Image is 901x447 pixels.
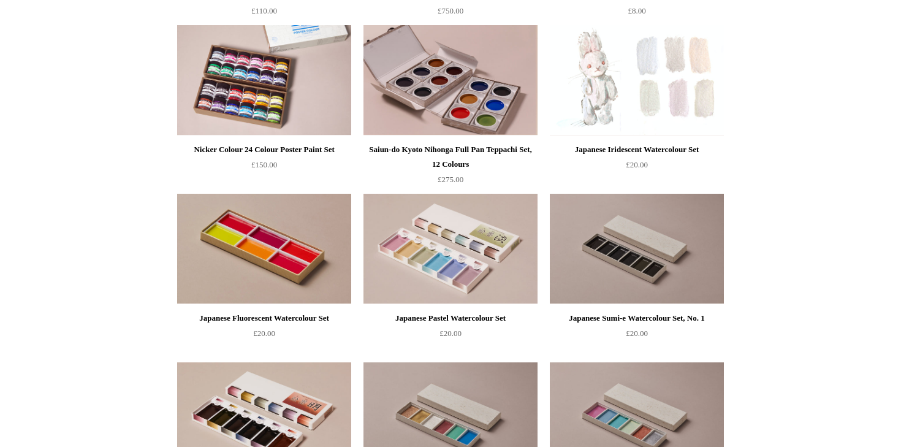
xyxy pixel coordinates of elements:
a: Japanese Pastel Watercolour Set Japanese Pastel Watercolour Set [363,194,538,304]
a: Japanese Iridescent Watercolour Set Japanese Iridescent Watercolour Set [550,25,724,136]
img: Japanese Iridescent Watercolour Set [550,25,724,136]
a: Japanese Pastel Watercolour Set £20.00 [363,311,538,361]
span: £20.00 [626,329,648,338]
img: Saiun-do Kyoto Nihonga Full Pan Teppachi Set, 12 Colours [363,25,538,136]
a: Nicker Colour 24 Colour Poster Paint Set £150.00 [177,142,351,193]
span: £20.00 [439,329,462,338]
span: £20.00 [253,329,275,338]
a: Saiun-do Kyoto Nihonga Full Pan Teppachi Set, 12 Colours Saiun-do Kyoto Nihonga Full Pan Teppachi... [363,25,538,136]
span: £8.00 [628,6,645,15]
span: £750.00 [438,6,463,15]
img: Nicker Colour 24 Colour Poster Paint Set [177,25,351,136]
img: Japanese Sumi-e Watercolour Set, No. 1 [550,194,724,304]
a: Japanese Fluorescent Watercolour Set Japanese Fluorescent Watercolour Set [177,194,351,304]
a: Japanese Sumi-e Watercolour Set, No. 1 Japanese Sumi-e Watercolour Set, No. 1 [550,194,724,304]
div: Japanese Fluorescent Watercolour Set [180,311,348,326]
div: Nicker Colour 24 Colour Poster Paint Set [180,142,348,157]
div: Japanese Iridescent Watercolour Set [553,142,721,157]
span: £275.00 [438,175,463,184]
a: Japanese Fluorescent Watercolour Set £20.00 [177,311,351,361]
span: £110.00 [251,6,277,15]
a: Japanese Iridescent Watercolour Set £20.00 [550,142,724,193]
span: £150.00 [251,160,277,169]
div: Japanese Pastel Watercolour Set [367,311,534,326]
img: Japanese Pastel Watercolour Set [363,194,538,304]
a: Japanese Sumi-e Watercolour Set, No. 1 £20.00 [550,311,724,361]
div: Saiun-do Kyoto Nihonga Full Pan Teppachi Set, 12 Colours [367,142,534,172]
a: Nicker Colour 24 Colour Poster Paint Set Nicker Colour 24 Colour Poster Paint Set [177,25,351,136]
img: Japanese Fluorescent Watercolour Set [177,194,351,304]
div: Japanese Sumi-e Watercolour Set, No. 1 [553,311,721,326]
span: £20.00 [626,160,648,169]
a: Saiun-do Kyoto Nihonga Full Pan Teppachi Set, 12 Colours £275.00 [363,142,538,193]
